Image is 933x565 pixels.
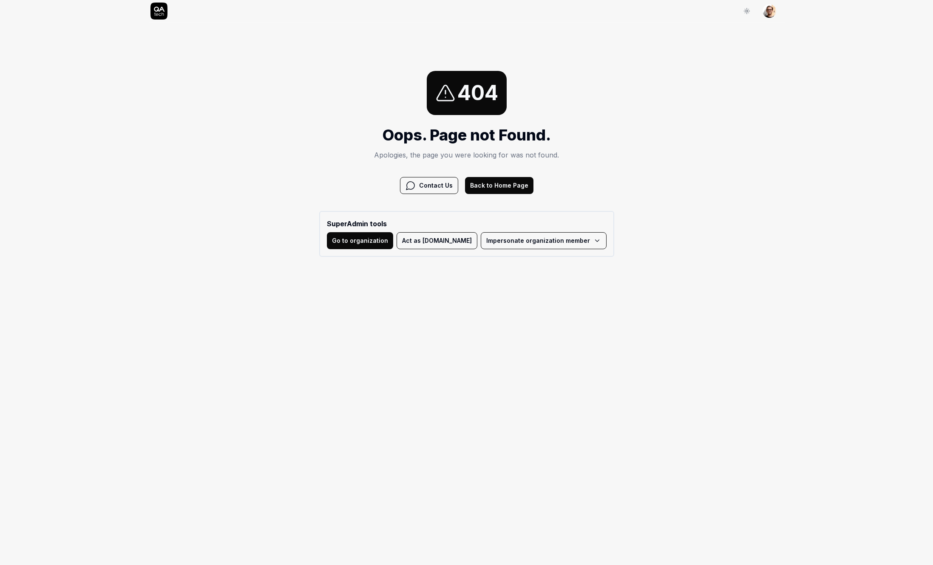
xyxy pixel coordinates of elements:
button: Act as [DOMAIN_NAME] [397,232,477,249]
img: 704fe57e-bae9-4a0d-8bcb-c4203d9f0bb2.jpeg [763,4,776,18]
button: Go to organization [327,232,393,249]
button: Impersonate organization member [481,232,607,249]
b: SuperAdmin tools [327,219,607,229]
span: 404 [457,78,498,108]
p: Apologies, the page you were looking for was not found. [319,150,614,160]
h1: Oops. Page not Found. [319,124,614,146]
button: Back to Home Page [465,177,533,194]
button: Contact Us [400,177,458,194]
